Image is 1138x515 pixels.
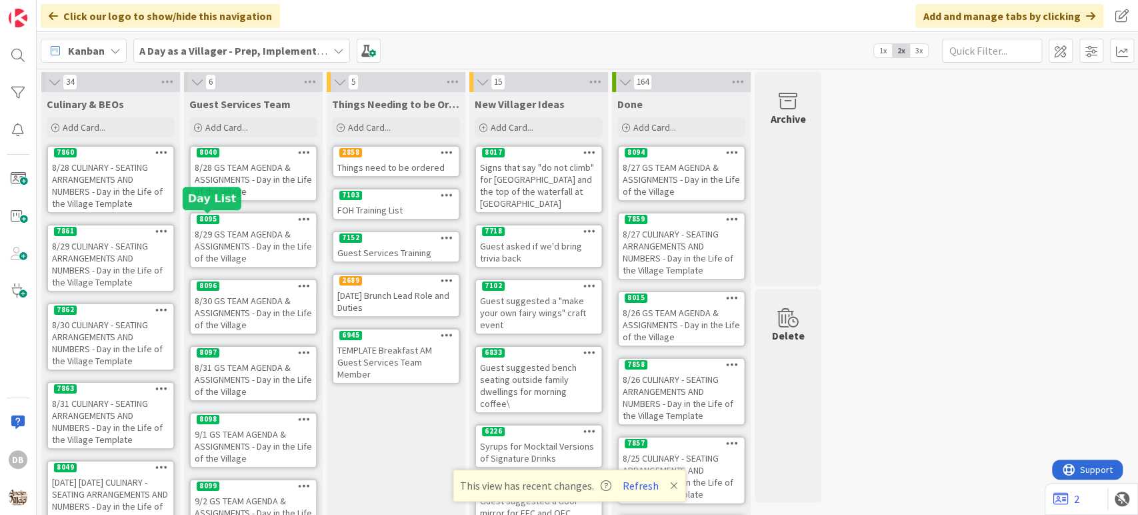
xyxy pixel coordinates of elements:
[339,276,362,286] div: 2689
[476,292,601,334] div: Guest suggested a "make your own fairy wings" craft event
[476,147,601,212] div: 8017Signs that say "do not climb" for [GEOGRAPHIC_DATA] and the top of the waterfall at [GEOGRAPH...
[48,395,173,448] div: 8/31 CULINARY - SEATING ARRANGEMENTS AND NUMBERS - Day in the Life of the Village Template
[339,191,362,200] div: 7103
[475,279,603,335] a: 7102Guest suggested a "make your own fairy wings" craft event
[333,287,459,316] div: [DATE] Brunch Lead Role and Duties
[189,279,317,335] a: 80968/30 GS TEAM AGENDA & ASSIGNMENTS - Day in the Life of the Village
[475,224,603,268] a: 7718Guest asked if we'd bring trivia back
[54,384,77,394] div: 7863
[333,275,459,316] div: 2689[DATE] Brunch Lead Role and Duties
[333,189,459,219] div: 7103FOH Training List
[189,97,291,111] span: Guest Services Team
[491,74,505,90] span: 15
[476,359,601,412] div: Guest suggested bench seating outside family dwellings for morning coffee\
[333,232,459,262] div: 7152Guest Services Training
[332,274,460,318] a: 2689[DATE] Brunch Lead Role and Duties
[333,244,459,262] div: Guest Services Training
[619,213,744,279] div: 78598/27 CULINARY - SEATING ARRANGEMENTS AND NUMBERS - Day in the Life of the Village Template
[619,304,744,346] div: 8/26 GS TEAM AGENDA & ASSIGNMENTS - Day in the Life of the Village
[333,147,459,176] div: 2858Things need to be ordered
[205,74,216,90] span: 6
[339,331,362,340] div: 6945
[191,292,316,334] div: 8/30 GS TEAM AGENDA & ASSIGNMENTS - Day in the Life of the Village
[892,44,910,57] span: 2x
[191,147,316,200] div: 80408/28 GS TEAM AGENDA & ASSIGNMENTS - Day in the Life of the Village
[618,477,663,494] button: Refresh
[460,478,611,494] span: This view has recent changes.
[9,488,27,506] img: avatar
[619,147,744,200] div: 80948/27 GS TEAM AGENDA & ASSIGNMENTS - Day in the Life of the Village
[191,147,316,159] div: 8040
[205,121,248,133] span: Add Card...
[333,159,459,176] div: Things need to be ordered
[41,4,280,28] div: Click our logo to show/hide this navigation
[191,426,316,467] div: 9/1 GS TEAM AGENDA & ASSIGNMENTS - Day in the Life of the Village
[619,292,744,304] div: 8015
[28,2,61,18] span: Support
[625,294,647,303] div: 8015
[1053,491,1079,507] a: 2
[633,121,676,133] span: Add Card...
[332,188,460,220] a: 7103FOH Training List
[47,145,175,213] a: 78608/28 CULINARY - SEATING ARRANGEMENTS AND NUMBERS - Day in the Life of the Village Template
[197,148,219,157] div: 8040
[475,346,603,414] a: 6833Guest suggested bench seating outside family dwellings for morning coffee\
[332,97,460,111] span: Things Needing to be Ordered - PUT IN CARD, Don't make new card
[63,121,105,133] span: Add Card...
[771,111,806,127] div: Archive
[48,462,173,474] div: 8049
[476,347,601,412] div: 6833Guest suggested bench seating outside family dwellings for morning coffee\
[617,291,745,347] a: 80158/26 GS TEAM AGENDA & ASSIGNMENTS - Day in the Life of the Village
[476,237,601,267] div: Guest asked if we'd bring trivia back
[191,359,316,400] div: 8/31 GS TEAM AGENDA & ASSIGNMENTS - Day in the Life of the Village
[625,215,647,224] div: 7859
[197,482,219,491] div: 8099
[191,159,316,200] div: 8/28 GS TEAM AGENDA & ASSIGNMENTS - Day in the Life of the Village
[491,121,533,133] span: Add Card...
[189,145,317,201] a: 80408/28 GS TEAM AGENDA & ASSIGNMENTS - Day in the Life of the Village
[54,148,77,157] div: 7860
[191,347,316,400] div: 80978/31 GS TEAM AGENDA & ASSIGNMENTS - Day in the Life of the Village
[191,347,316,359] div: 8097
[482,282,505,291] div: 7102
[476,225,601,237] div: 7718
[333,189,459,201] div: 7103
[48,383,173,395] div: 7863
[48,237,173,291] div: 8/29 CULINARY - SEATING ARRANGEMENTS AND NUMBERS - Day in the Life of the Village Template
[619,438,744,450] div: 7857
[48,383,173,448] div: 78638/31 CULINARY - SEATING ARRANGEMENTS AND NUMBERS - Day in the Life of the Village Template
[191,213,316,225] div: 8095
[48,159,173,212] div: 8/28 CULINARY - SEATING ARRANGEMENTS AND NUMBERS - Day in the Life of the Village Template
[197,215,219,224] div: 8095
[619,371,744,424] div: 8/26 CULINARY - SEATING ARRANGEMENTS AND NUMBERS - Day in the Life of the Village Template
[189,346,317,402] a: 80978/31 GS TEAM AGENDA & ASSIGNMENTS - Day in the Life of the Village
[476,280,601,334] div: 7102Guest suggested a "make your own fairy wings" craft event
[47,97,124,111] span: Culinary & BEOs
[191,480,316,492] div: 8099
[191,414,316,467] div: 80989/1 GS TEAM AGENDA & ASSIGNMENTS - Day in the Life of the Village
[476,426,601,467] div: 6226Syrups for Mocktail Versions of Signature Drinks
[9,9,27,27] img: Visit kanbanzone.com
[617,212,745,280] a: 78598/27 CULINARY - SEATING ARRANGEMENTS AND NUMBERS - Day in the Life of the Village Template
[333,342,459,383] div: TEMPLATE Breakfast AM Guest Services Team Member
[625,360,647,370] div: 7858
[197,348,219,358] div: 8097
[617,145,745,201] a: 80948/27 GS TEAM AGENDA & ASSIGNMENTS - Day in the Life of the Village
[48,225,173,237] div: 7861
[619,359,744,424] div: 78588/26 CULINARY - SEATING ARRANGEMENTS AND NUMBERS - Day in the Life of the Village Template
[874,44,892,57] span: 1x
[189,412,317,468] a: 80989/1 GS TEAM AGENDA & ASSIGNMENTS - Day in the Life of the Village
[482,427,505,436] div: 6226
[139,44,377,57] b: A Day as a Villager - Prep, Implement and Execute
[332,145,460,177] a: 2858Things need to be ordered
[619,159,744,200] div: 8/27 GS TEAM AGENDA & ASSIGNMENTS - Day in the Life of the Village
[191,414,316,426] div: 8098
[942,39,1042,63] input: Quick Filter...
[633,74,652,90] span: 164
[476,225,601,267] div: 7718Guest asked if we'd bring trivia back
[191,225,316,267] div: 8/29 GS TEAM AGENDA & ASSIGNMENTS - Day in the Life of the Village
[476,280,601,292] div: 7102
[48,225,173,291] div: 78618/29 CULINARY - SEATING ARRANGEMENTS AND NUMBERS - Day in the Life of the Village Template
[197,415,219,424] div: 8098
[54,227,77,236] div: 7861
